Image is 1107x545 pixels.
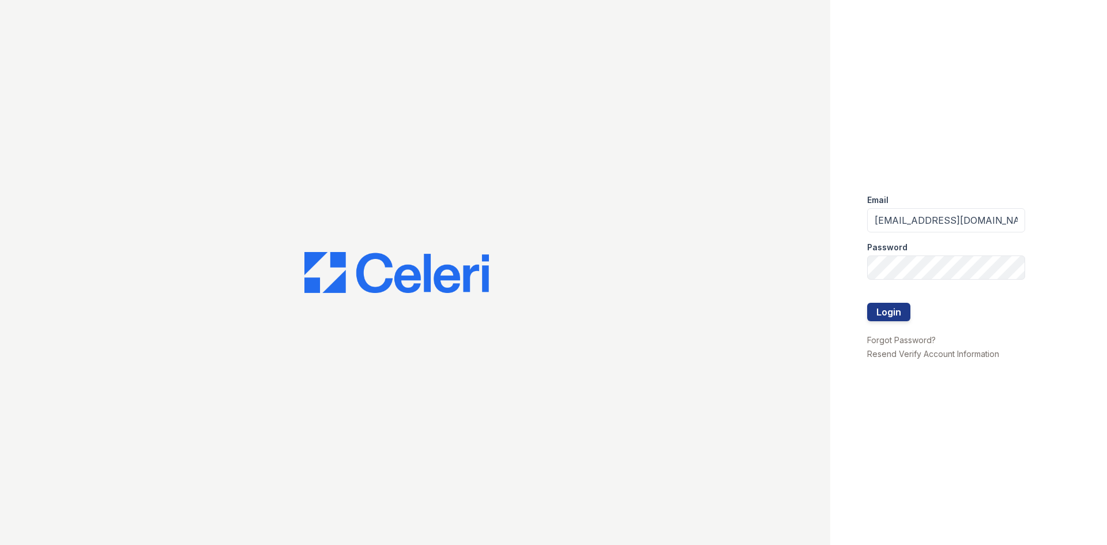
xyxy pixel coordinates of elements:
[867,194,888,206] label: Email
[304,252,489,294] img: CE_Logo_Blue-a8612792a0a2168367f1c8372b55b34899dd931a85d93a1a3d3e32e68fde9ad4.png
[867,242,908,253] label: Password
[867,349,999,359] a: Resend Verify Account Information
[867,335,936,345] a: Forgot Password?
[867,303,910,321] button: Login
